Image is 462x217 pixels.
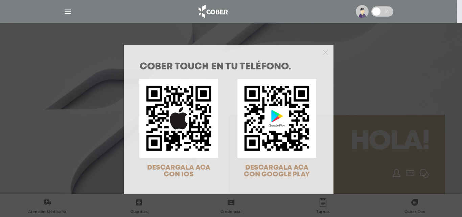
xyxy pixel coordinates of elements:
img: qr-code [139,79,218,158]
h1: COBER TOUCH en tu teléfono. [140,62,318,72]
span: DESCARGALA ACA CON IOS [147,165,210,178]
button: Close [323,49,328,55]
span: DESCARGALA ACA CON GOOGLE PLAY [244,165,310,178]
img: qr-code [237,79,316,158]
